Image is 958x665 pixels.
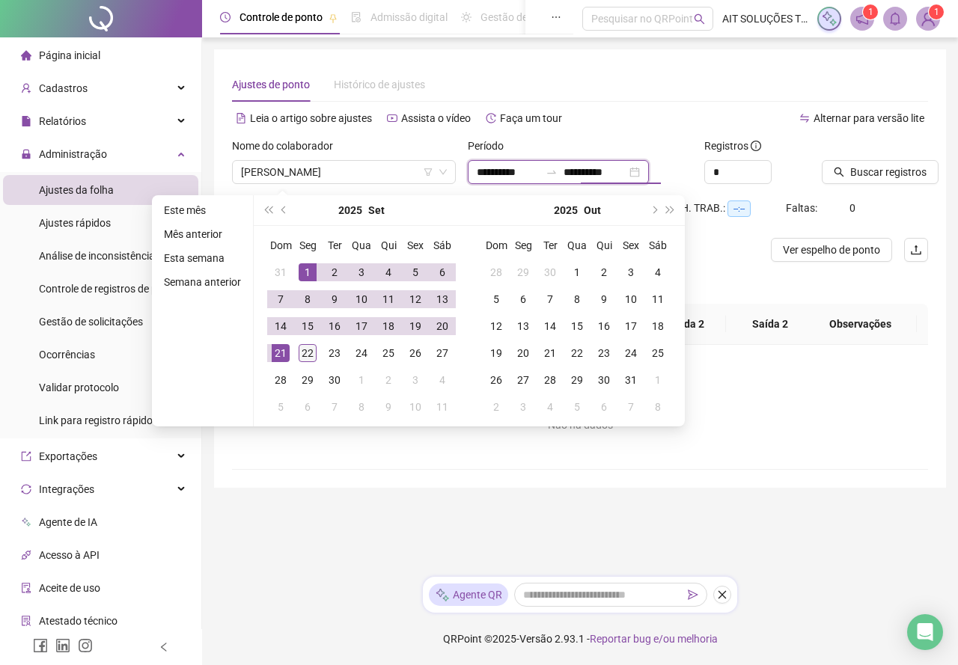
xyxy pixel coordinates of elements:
[617,259,644,286] td: 2025-10-03
[551,12,561,22] span: ellipsis
[514,371,532,389] div: 27
[537,393,564,420] td: 2025-11-04
[568,344,586,362] div: 22
[541,371,559,389] div: 28
[433,317,451,335] div: 20
[814,112,924,124] span: Alternar para versão lite
[294,393,321,420] td: 2025-10-06
[21,451,31,462] span: export
[402,286,429,313] td: 2025-09-12
[907,614,943,650] div: Open Intercom Messenger
[644,340,671,367] td: 2025-10-25
[326,371,344,389] div: 30
[617,340,644,367] td: 2025-10-24
[232,138,343,154] label: Nome do colaborador
[21,149,31,159] span: lock
[564,340,591,367] td: 2025-10-22
[21,83,31,94] span: user-add
[514,290,532,308] div: 6
[21,116,31,126] span: file
[158,225,247,243] li: Mês anterior
[260,195,276,225] button: super-prev-year
[500,112,562,124] span: Faça um tour
[429,313,456,340] td: 2025-09-20
[568,398,586,416] div: 5
[461,12,472,22] span: sun
[617,367,644,393] td: 2025-10-31
[595,290,613,308] div: 9
[39,316,143,328] span: Gestão de solicitações
[321,367,348,393] td: 2025-09-30
[21,583,31,593] span: audit
[480,11,556,23] span: Gestão de férias
[299,398,317,416] div: 6
[771,238,892,262] button: Ver espelho de ponto
[272,398,290,416] div: 5
[272,371,290,389] div: 28
[564,259,591,286] td: 2025-10-01
[294,340,321,367] td: 2025-09-22
[39,82,88,94] span: Cadastros
[487,317,505,335] div: 12
[514,263,532,281] div: 29
[514,398,532,416] div: 3
[617,393,644,420] td: 2025-11-07
[375,232,402,259] th: Qui
[617,286,644,313] td: 2025-10-10
[821,10,838,27] img: sparkle-icon.fc2bf0ac1784a2077858766a79e2daf3.svg
[402,313,429,340] td: 2025-09-19
[39,49,100,61] span: Página inicial
[276,195,293,225] button: prev-year
[78,638,93,653] span: instagram
[272,263,290,281] div: 31
[39,184,114,196] span: Ajustes da folha
[645,195,662,225] button: next-year
[379,263,397,281] div: 4
[294,259,321,286] td: 2025-09-01
[241,161,447,183] span: EVANDRO DA SILVA
[510,313,537,340] td: 2025-10-13
[804,304,917,345] th: Observações
[483,259,510,286] td: 2025-09-28
[644,232,671,259] th: Sáb
[595,371,613,389] div: 30
[348,313,375,340] td: 2025-09-17
[644,313,671,340] td: 2025-10-18
[353,290,370,308] div: 10
[299,371,317,389] div: 29
[595,263,613,281] div: 2
[751,141,761,151] span: info-circle
[429,286,456,313] td: 2025-09-13
[910,244,922,256] span: upload
[39,414,153,426] span: Link para registro rápido
[568,263,586,281] div: 1
[568,371,586,389] div: 29
[717,589,727,600] span: close
[554,195,578,225] button: year panel
[855,12,869,25] span: notification
[622,290,640,308] div: 10
[220,12,231,22] span: clock-circle
[595,398,613,416] div: 6
[294,313,321,340] td: 2025-09-15
[863,4,878,19] sup: 1
[591,286,617,313] td: 2025-10-09
[917,7,939,30] img: 14066
[541,263,559,281] div: 30
[722,10,808,27] span: AIT SOLUÇÕES TECNOLÓGICAS LTDA
[267,286,294,313] td: 2025-09-07
[822,160,939,184] button: Buscar registros
[429,367,456,393] td: 2025-10-04
[272,344,290,362] div: 21
[348,393,375,420] td: 2025-10-08
[250,112,372,124] span: Leia o artigo sobre ajustes
[510,232,537,259] th: Seg
[688,589,698,600] span: send
[510,286,537,313] td: 2025-10-06
[537,259,564,286] td: 2025-09-30
[321,313,348,340] td: 2025-09-16
[158,201,247,219] li: Este mês
[39,217,111,229] span: Ajustes rápidos
[267,367,294,393] td: 2025-09-28
[326,317,344,335] div: 16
